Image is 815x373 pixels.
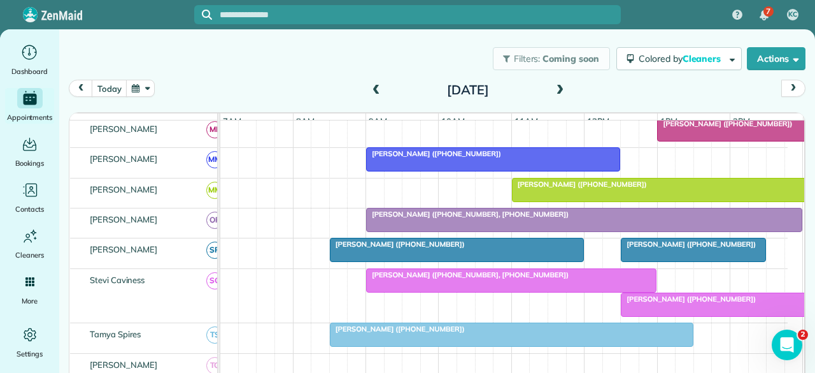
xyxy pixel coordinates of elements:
[202,10,212,20] svg: Focus search
[220,116,244,126] span: 7am
[69,80,93,97] button: prev
[194,10,212,20] button: Focus search
[512,116,541,126] span: 11am
[92,80,127,97] button: today
[439,116,467,126] span: 10am
[388,83,548,97] h2: [DATE]
[366,116,390,126] span: 9am
[206,272,223,289] span: SC
[5,42,54,78] a: Dashboard
[87,154,160,164] span: [PERSON_NAME]
[206,212,223,229] span: OR
[620,240,756,249] span: [PERSON_NAME] ([PHONE_NUMBER])
[656,119,793,128] span: [PERSON_NAME] ([PHONE_NUMBER])
[585,116,612,126] span: 12pm
[87,214,160,224] span: [PERSON_NAME]
[639,53,725,64] span: Colored by
[15,249,44,261] span: Cleaners
[511,180,648,189] span: [PERSON_NAME] ([PHONE_NUMBER])
[7,111,53,124] span: Appointments
[788,10,797,20] span: KC
[798,330,808,340] span: 2
[5,134,54,170] a: Bookings
[15,157,45,170] span: Bookings
[365,270,569,279] span: [PERSON_NAME] ([PHONE_NUMBER], [PHONE_NUMBER])
[5,226,54,261] a: Cleaners
[87,360,160,370] span: [PERSON_NAME]
[658,116,680,126] span: 1pm
[5,180,54,216] a: Contacts
[206,242,223,259] span: SR
[87,184,160,194] span: [PERSON_NAME]
[17,347,43,360] span: Settings
[683,53,723,64] span: Cleaners
[206,326,223,344] span: TS
[365,210,569,219] span: [PERSON_NAME] ([PHONE_NUMBER], [PHONE_NUMBER])
[87,275,147,285] span: Stevi Caviness
[781,80,805,97] button: next
[294,116,317,126] span: 8am
[329,240,465,249] span: [PERSON_NAME] ([PHONE_NUMBER])
[730,116,753,126] span: 2pm
[751,1,777,29] div: 7 unread notifications
[5,88,54,124] a: Appointments
[329,325,465,333] span: [PERSON_NAME] ([PHONE_NUMBER])
[616,47,742,70] button: Colored byCleaners
[747,47,805,70] button: Actions
[514,53,541,64] span: Filters:
[87,329,144,339] span: Tamya Spires
[766,6,770,17] span: 7
[365,149,502,158] span: [PERSON_NAME] ([PHONE_NUMBER])
[206,121,223,138] span: ML
[772,330,802,360] iframe: Intercom live chat
[206,151,223,168] span: MM
[22,295,38,307] span: More
[206,182,223,199] span: MM
[5,325,54,360] a: Settings
[11,65,48,78] span: Dashboard
[542,53,600,64] span: Coming soon
[15,203,44,216] span: Contacts
[87,244,160,254] span: [PERSON_NAME]
[620,295,756,304] span: [PERSON_NAME] ([PHONE_NUMBER])
[87,124,160,134] span: [PERSON_NAME]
